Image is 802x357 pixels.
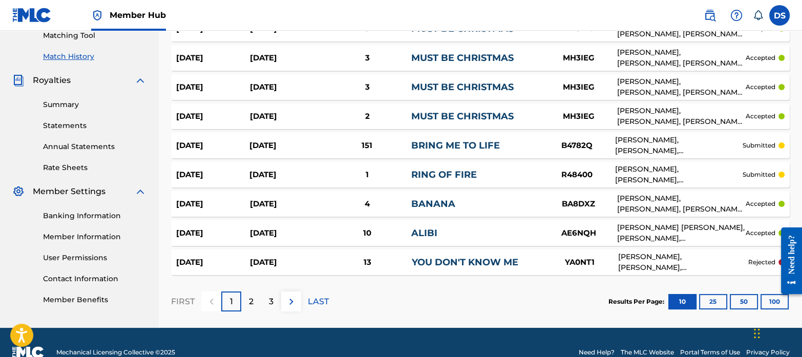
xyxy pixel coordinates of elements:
div: [DATE] [249,169,323,181]
p: submitted [743,170,775,179]
a: BRING ME TO LIFE [411,140,500,151]
div: MH3IEG [540,111,617,122]
div: YA0NT1 [541,257,618,268]
a: MUST BE CHRISTMAS [411,81,514,93]
div: [DATE] [176,52,250,64]
div: [DATE] [250,227,324,239]
div: 3 [323,52,411,64]
p: 3 [269,296,273,308]
div: 10 [323,227,411,239]
a: User Permissions [43,253,146,263]
div: [DATE] [249,140,323,152]
a: Match History [43,51,146,62]
p: LAST [308,296,329,308]
a: MUST BE CHRISTMAS [411,23,514,34]
div: [PERSON_NAME], [PERSON_NAME], [PERSON_NAME] [615,135,743,156]
a: Public Search [700,5,720,26]
p: 1 [230,296,233,308]
img: Royalties [12,74,25,87]
a: ALIBI [411,227,437,239]
button: 50 [730,294,758,309]
p: accepted [746,82,775,92]
img: help [730,9,743,22]
a: Statements [43,120,146,131]
button: 100 [761,294,789,309]
a: RING OF FIRE [411,169,477,180]
div: [PERSON_NAME], [PERSON_NAME], [PERSON_NAME] [PERSON_NAME] [PERSON_NAME], [PERSON_NAME] [PERSON_NA... [617,193,746,215]
a: Summary [43,99,146,110]
a: Rate Sheets [43,162,146,173]
div: AE6NQH [540,227,617,239]
div: [DATE] [250,257,324,268]
p: 2 [249,296,254,308]
div: MH3IEG [540,81,617,93]
a: Contact Information [43,274,146,284]
div: [PERSON_NAME], [PERSON_NAME], [PERSON_NAME], [PERSON_NAME] [615,164,743,185]
div: 1 [323,169,411,181]
div: Notifications [753,10,763,20]
p: submitted [743,141,775,150]
p: FIRST [171,296,195,308]
div: [DATE] [250,111,324,122]
p: Results Per Page: [608,297,667,306]
img: Member Settings [12,185,25,198]
iframe: Resource Center [773,219,802,302]
div: [DATE] [176,257,250,268]
div: B4782Q [538,140,615,152]
button: 25 [699,294,727,309]
div: [PERSON_NAME], [PERSON_NAME], [PERSON_NAME] [PERSON_NAME] [617,47,746,69]
a: Member Information [43,232,146,242]
button: 10 [668,294,697,309]
div: 4 [323,198,411,210]
div: [PERSON_NAME], [PERSON_NAME], [PERSON_NAME], MICH [PERSON_NAME] [PERSON_NAME], [PERSON_NAME] [618,251,748,273]
div: [PERSON_NAME], [PERSON_NAME], [PERSON_NAME] [PERSON_NAME] [617,106,746,127]
img: expand [134,185,146,198]
a: Privacy Policy [746,348,790,357]
p: accepted [746,228,775,238]
p: accepted [746,112,775,121]
img: right [285,296,298,308]
img: MLC Logo [12,8,52,23]
p: rejected [748,258,775,267]
iframe: Chat Widget [751,308,802,357]
a: Need Help? [579,348,615,357]
img: search [704,9,716,22]
a: MUST BE CHRISTMAS [411,52,514,64]
a: Member Benefits [43,295,146,305]
div: [DATE] [176,169,249,181]
div: 151 [323,140,411,152]
div: [DATE] [250,198,324,210]
span: Member Settings [33,185,105,198]
a: YOU DON'T KNOW ME [412,257,518,268]
div: 2 [323,111,411,122]
div: User Menu [769,5,790,26]
div: R48400 [538,169,615,181]
a: Banking Information [43,211,146,221]
div: [DATE] [176,198,250,210]
div: [PERSON_NAME], [PERSON_NAME], [PERSON_NAME] [PERSON_NAME] [617,76,746,98]
p: accepted [746,53,775,62]
div: MH3IEG [540,52,617,64]
div: Drag [754,318,760,349]
div: [DATE] [250,52,324,64]
a: Annual Statements [43,141,146,152]
p: accepted [746,199,775,208]
a: Matching Tool [43,30,146,41]
div: [DATE] [176,81,250,93]
div: BA8DXZ [540,198,617,210]
a: BANANA [411,198,455,209]
span: Mechanical Licensing Collective © 2025 [56,348,175,357]
a: The MLC Website [621,348,674,357]
a: Portal Terms of Use [680,348,740,357]
span: Royalties [33,74,71,87]
div: 3 [323,81,411,93]
img: Top Rightsholder [91,9,103,22]
div: [DATE] [176,111,250,122]
div: [DATE] [250,81,324,93]
div: [DATE] [176,227,250,239]
a: MUST BE CHRISTMAS [411,111,514,122]
div: [DATE] [176,140,249,152]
